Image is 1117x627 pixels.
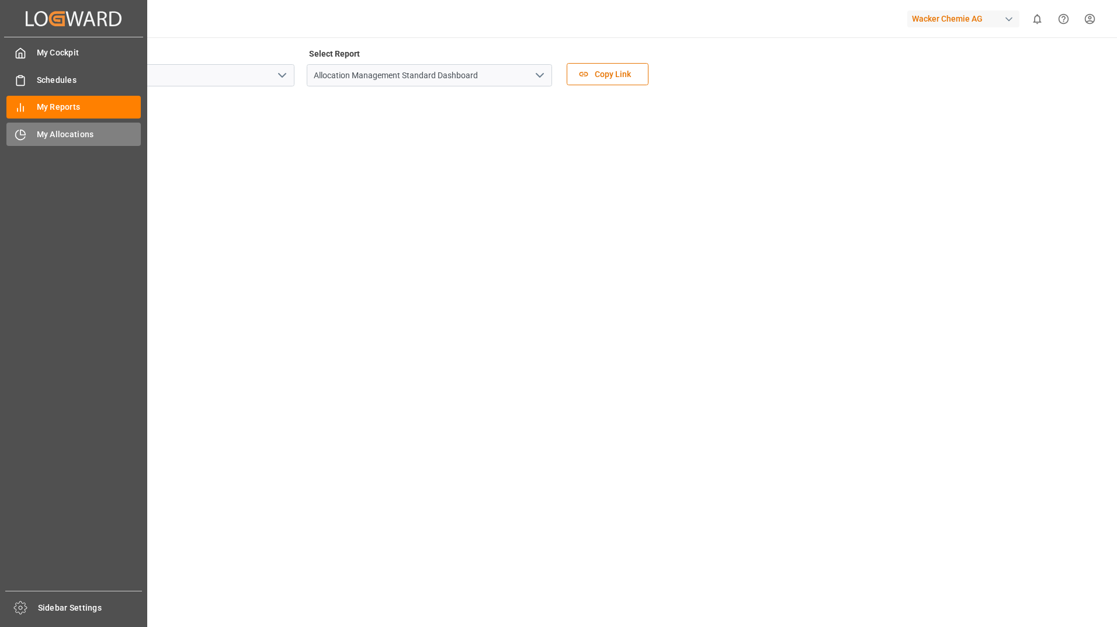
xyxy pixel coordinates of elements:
input: Type to search/select [307,64,552,86]
span: Sidebar Settings [38,602,143,614]
button: Wacker Chemie AG [907,8,1024,30]
button: open menu [273,67,290,85]
a: My Cockpit [6,41,141,64]
span: Copy Link [589,68,637,81]
span: My Cockpit [37,47,141,59]
button: Copy Link [567,63,648,85]
input: Type to search/select [49,64,294,86]
a: My Reports [6,96,141,119]
span: Schedules [37,74,141,86]
a: My Allocations [6,123,141,145]
a: Schedules [6,68,141,91]
span: My Allocations [37,128,141,141]
button: show 0 new notifications [1024,6,1050,32]
span: My Reports [37,101,141,113]
label: Select Report [307,46,362,62]
button: open menu [530,67,548,85]
button: Help Center [1050,6,1077,32]
div: Wacker Chemie AG [907,11,1019,27]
